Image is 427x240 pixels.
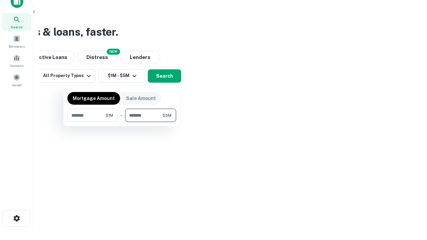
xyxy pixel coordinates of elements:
[162,112,171,118] span: $5M
[394,187,427,219] iframe: Chat Widget
[126,95,156,102] p: Sale Amount
[105,112,113,118] span: $1M
[73,95,115,102] p: Mortgage Amount
[120,109,122,122] div: -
